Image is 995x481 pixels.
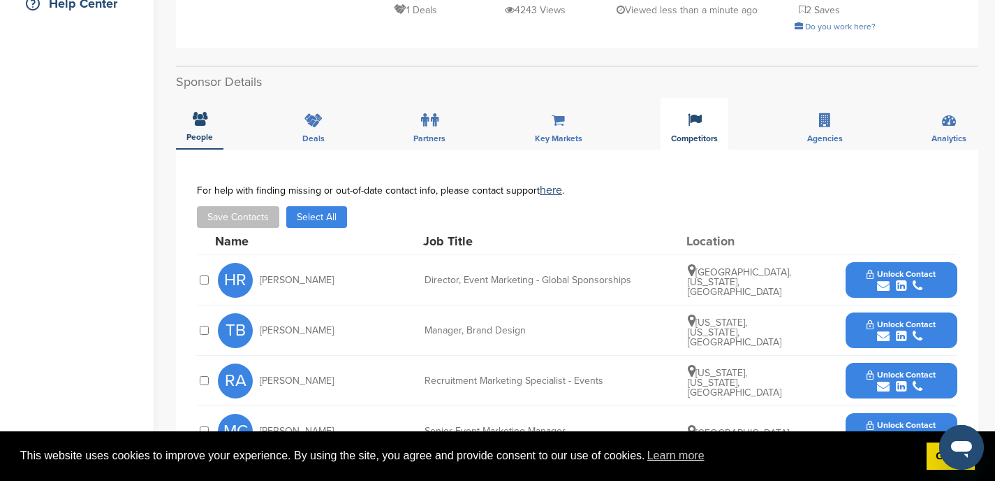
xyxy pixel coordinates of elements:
[425,326,634,336] div: Manager, Brand Design
[850,310,952,352] button: Unlock Contact
[260,326,334,336] span: [PERSON_NAME]
[535,134,582,143] span: Key Markets
[805,22,876,31] span: Do you work here?
[850,410,952,452] button: Unlock Contact
[20,445,915,466] span: This website uses cookies to improve your experience. By using the site, you agree and provide co...
[850,259,952,301] button: Unlock Contact
[186,133,213,141] span: People
[645,445,707,466] a: learn more about cookies
[302,134,325,143] span: Deals
[218,263,253,298] span: HR
[218,313,253,348] span: TB
[218,414,253,449] span: MC
[688,367,781,399] span: [US_STATE], [US_STATE], [GEOGRAPHIC_DATA]
[807,134,843,143] span: Agencies
[931,134,966,143] span: Analytics
[394,1,437,19] p: 1 Deals
[867,269,936,279] span: Unlock Contact
[795,22,876,31] a: Do you work here?
[425,376,634,386] div: Recruitment Marketing Specialist - Events
[850,360,952,402] button: Unlock Contact
[425,426,634,436] div: Senior Event Marketing Manager
[540,183,562,197] a: here
[688,317,781,348] span: [US_STATE], [US_STATE], [GEOGRAPHIC_DATA]
[197,185,957,196] div: For help with finding missing or out-of-date contact info, please contact support .
[260,426,334,436] span: [PERSON_NAME]
[867,320,936,329] span: Unlock Contact
[215,235,369,247] div: Name
[197,206,279,228] button: Save Contacts
[286,206,347,228] button: Select All
[218,364,253,399] span: RA
[423,235,633,247] div: Job Title
[927,443,975,471] a: dismiss cookie message
[260,376,334,386] span: [PERSON_NAME]
[799,1,840,19] p: 2 Saves
[617,1,758,19] p: Viewed less than a minute ago
[867,370,936,380] span: Unlock Contact
[867,420,936,430] span: Unlock Contact
[671,134,718,143] span: Competitors
[413,134,445,143] span: Partners
[688,427,789,439] span: [GEOGRAPHIC_DATA]
[939,425,984,470] iframe: Button to launch messaging window
[505,1,566,19] p: 4243 Views
[176,73,978,92] h2: Sponsor Details
[425,275,634,285] div: Director, Event Marketing - Global Sponsorships
[688,266,791,298] span: [GEOGRAPHIC_DATA], [US_STATE], [GEOGRAPHIC_DATA]
[686,235,791,247] div: Location
[260,275,334,285] span: [PERSON_NAME]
